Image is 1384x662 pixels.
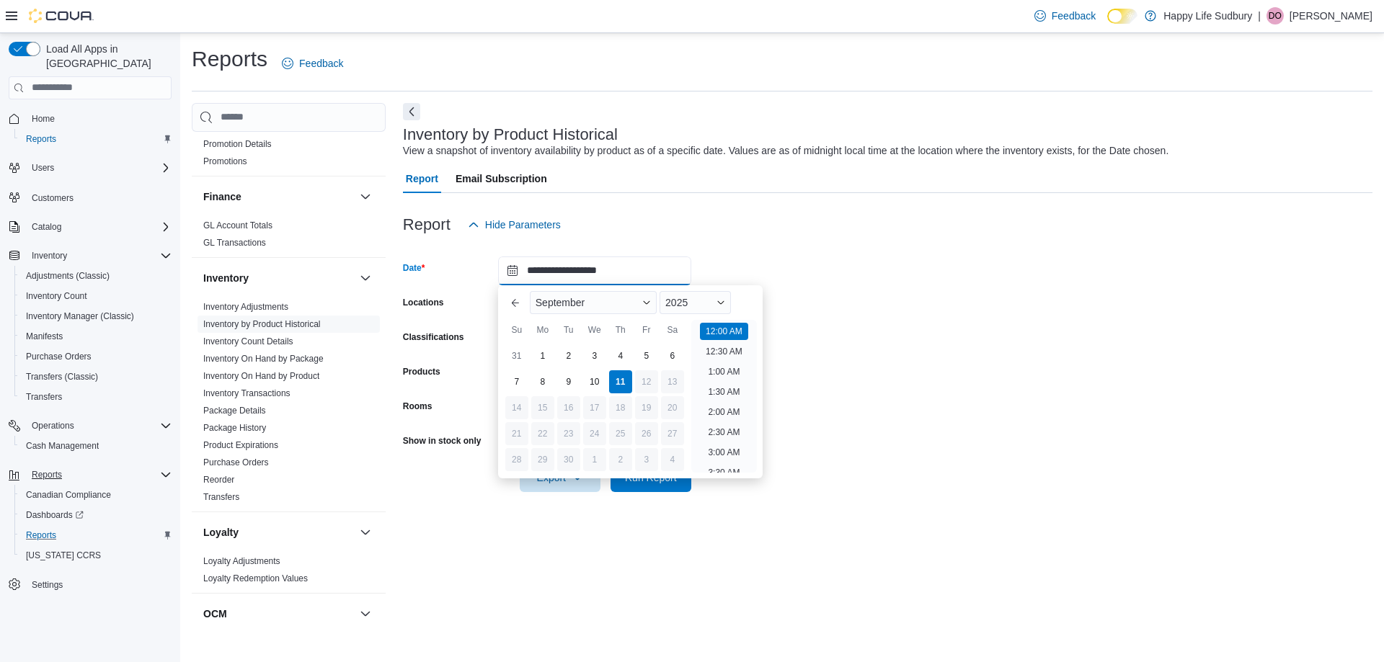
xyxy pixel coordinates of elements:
div: day-28 [505,448,528,471]
span: Dark Mode [1107,24,1108,24]
span: Catalog [32,221,61,233]
div: day-26 [635,422,658,445]
button: Users [26,159,60,176]
span: Product Expirations [203,439,278,451]
a: Adjustments (Classic) [20,267,115,285]
div: day-8 [531,370,554,393]
span: Reorder [203,474,234,486]
span: Inventory Manager (Classic) [20,308,172,325]
a: Inventory Count [20,287,93,305]
a: Customers [26,189,79,207]
a: Cash Management [20,437,105,455]
div: View a snapshot of inventory availability by product as of a specific date. Values are as of midn... [403,143,1169,158]
label: Classifications [403,331,464,343]
a: Home [26,110,61,128]
div: Loyalty [192,553,386,593]
div: Su [505,318,528,341]
div: Finance [192,217,386,257]
a: Package Details [203,406,266,416]
span: Dashboards [26,509,84,521]
span: Package Details [203,405,266,416]
span: Canadian Compliance [26,489,111,501]
span: Adjustments (Classic) [26,270,110,282]
button: Purchase Orders [14,346,177,367]
span: Feedback [1052,9,1096,23]
span: Catalog [26,218,172,236]
span: Settings [26,576,172,594]
div: We [583,318,606,341]
span: Transfers [20,388,172,406]
span: Customers [26,188,172,206]
button: Inventory [3,246,177,266]
button: Next [403,103,420,120]
h3: Finance [203,189,241,204]
div: Discounts & Promotions [192,118,386,176]
p: Happy Life Sudbury [1163,7,1252,24]
label: Date [403,262,425,274]
h3: Inventory [203,271,249,285]
h3: Inventory by Product Historical [403,126,618,143]
div: day-10 [583,370,606,393]
div: day-22 [531,422,554,445]
span: Transfers [203,491,239,503]
a: GL Account Totals [203,220,272,231]
span: Email Subscription [456,164,547,193]
a: Reports [20,130,62,148]
span: Inventory On Hand by Package [203,353,324,364]
div: day-16 [557,396,580,419]
li: 12:30 AM [700,343,748,360]
a: Inventory Adjustments [203,302,288,312]
span: Inventory Manager (Classic) [26,310,134,322]
div: Button. Open the month selector. September is currently selected. [530,291,657,314]
li: 2:30 AM [702,424,745,441]
div: day-31 [505,344,528,367]
span: Cash Management [26,440,99,452]
button: Home [3,108,177,129]
button: Catalog [3,217,177,237]
span: Feedback [299,56,343,71]
span: Canadian Compliance [20,486,172,504]
label: Locations [403,297,444,308]
span: Users [32,162,54,174]
button: Reports [26,466,68,483]
a: Inventory On Hand by Product [203,371,319,381]
button: Inventory Count [14,286,177,306]
span: GL Account Totals [203,220,272,231]
div: day-5 [635,344,658,367]
ul: Time [691,320,757,473]
span: Promotion Details [203,138,272,150]
span: Package History [203,422,266,434]
button: Loyalty [203,525,354,540]
div: day-13 [661,370,684,393]
span: Transfers (Classic) [26,371,98,383]
li: 1:00 AM [702,363,745,380]
span: Operations [26,417,172,434]
a: GL Transactions [203,238,266,248]
a: Inventory Manager (Classic) [20,308,140,325]
button: Inventory [26,247,73,264]
span: Cash Management [20,437,172,455]
span: Inventory Count [26,290,87,302]
div: day-7 [505,370,528,393]
div: day-4 [661,448,684,471]
button: Inventory [203,271,354,285]
div: day-17 [583,396,606,419]
span: Purchase Orders [26,351,92,362]
label: Products [403,366,440,377]
input: Press the down key to enter a popover containing a calendar. Press the escape key to close the po... [498,256,691,285]
li: 1:30 AM [702,383,745,401]
button: Hide Parameters [462,210,567,239]
button: OCM [357,605,374,622]
a: Reorder [203,475,234,485]
button: Settings [3,574,177,595]
span: Inventory On Hand by Product [203,370,319,382]
a: Feedback [276,49,349,78]
a: Inventory Transactions [203,388,290,398]
span: Manifests [20,328,172,345]
a: Settings [26,576,68,594]
a: Discounts [203,122,241,132]
div: Mo [531,318,554,341]
span: Purchase Orders [20,348,172,365]
div: Tu [557,318,580,341]
div: day-1 [531,344,554,367]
